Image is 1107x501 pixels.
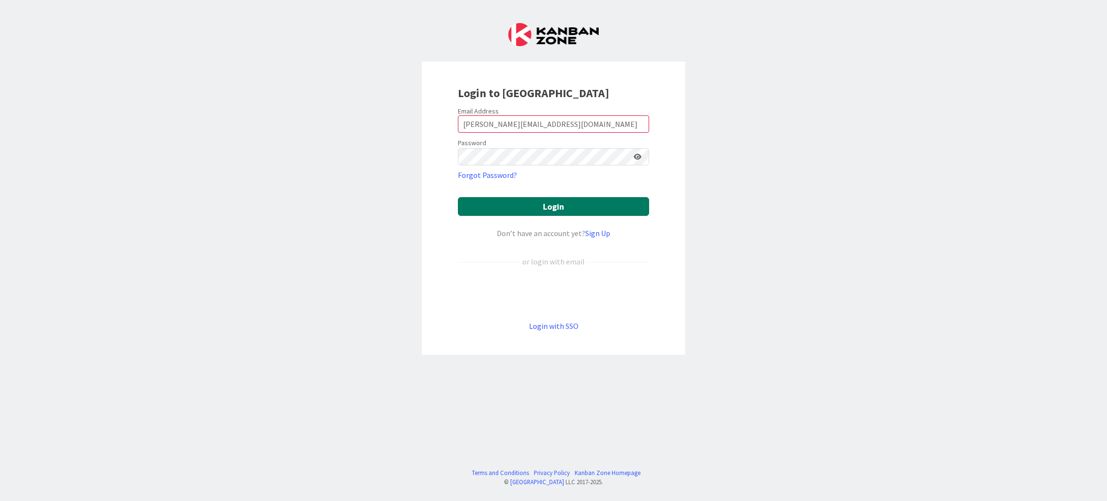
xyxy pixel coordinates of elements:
[575,468,640,477] a: Kanban Zone Homepage
[458,138,486,148] label: Password
[458,227,649,239] div: Don’t have an account yet?
[510,478,564,486] a: [GEOGRAPHIC_DATA]
[458,197,649,216] button: Login
[453,283,654,304] iframe: Sign in with Google Button
[472,468,529,477] a: Terms and Conditions
[458,107,499,115] label: Email Address
[520,256,587,267] div: or login with email
[585,228,610,238] a: Sign Up
[458,86,609,100] b: Login to [GEOGRAPHIC_DATA]
[458,169,517,181] a: Forgot Password?
[534,468,570,477] a: Privacy Policy
[529,321,578,331] a: Login with SSO
[467,477,640,487] div: © LLC 2017- 2025 .
[508,23,599,46] img: Kanban Zone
